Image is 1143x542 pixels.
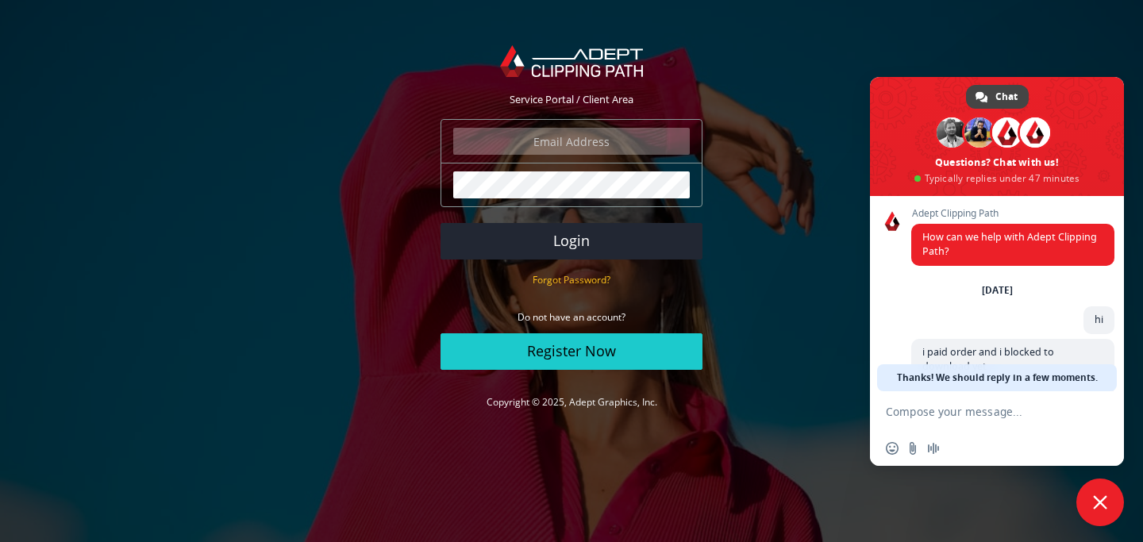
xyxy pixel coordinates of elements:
[441,333,702,370] a: Register Now
[922,230,1097,258] span: How can we help with Adept Clipping Path?
[927,442,940,455] span: Audio message
[441,223,702,259] button: Login
[533,272,610,286] a: Forgot Password?
[1076,479,1124,526] div: Close chat
[510,92,633,106] span: Service Portal / Client Area
[886,405,1073,419] textarea: Compose your message...
[487,395,657,409] a: Copyright © 2025, Adept Graphics, Inc.
[906,442,919,455] span: Send a file
[886,442,899,455] span: Insert an emoji
[533,273,610,286] small: Forgot Password?
[911,208,1114,219] span: Adept Clipping Path
[1095,313,1103,326] span: hi
[995,85,1018,109] span: Chat
[966,85,1029,109] div: Chat
[982,286,1013,295] div: [DATE]
[500,45,642,77] img: Adept Graphics
[453,128,690,155] input: Email Address
[897,364,1098,391] span: Thanks! We should reply in a few moments.
[518,310,625,324] small: Do not have an account?
[922,345,1054,373] span: i paid order and i blocked to download yet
